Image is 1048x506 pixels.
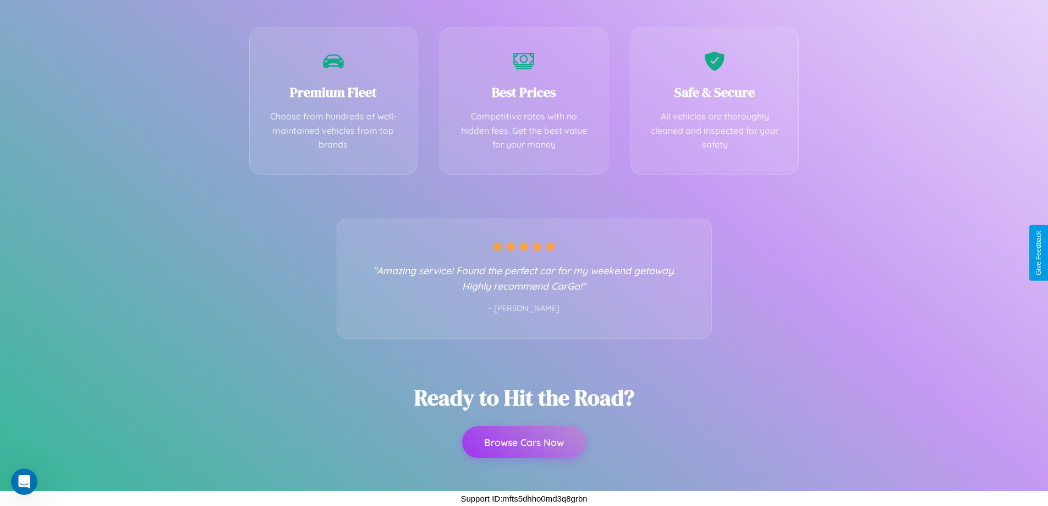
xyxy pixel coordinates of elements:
[460,491,587,506] p: Support ID: mfts5dhho0md3q8grbn
[266,83,401,101] h3: Premium Fleet
[11,469,37,495] iframe: Intercom live chat
[1035,231,1042,275] div: Give Feedback
[457,83,591,101] h3: Best Prices
[414,383,634,412] h2: Ready to Hit the Road?
[457,110,591,152] p: Competitive rates with no hidden fees. Get the best value for your money
[648,83,782,101] h3: Safe & Secure
[266,110,401,152] p: Choose from hundreds of well-maintained vehicles from top brands
[462,426,586,458] button: Browse Cars Now
[359,302,689,316] p: - [PERSON_NAME]
[359,263,689,293] p: "Amazing service! Found the perfect car for my weekend getaway. Highly recommend CarGo!"
[648,110,782,152] p: All vehicles are thoroughly cleaned and inspected for your safety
